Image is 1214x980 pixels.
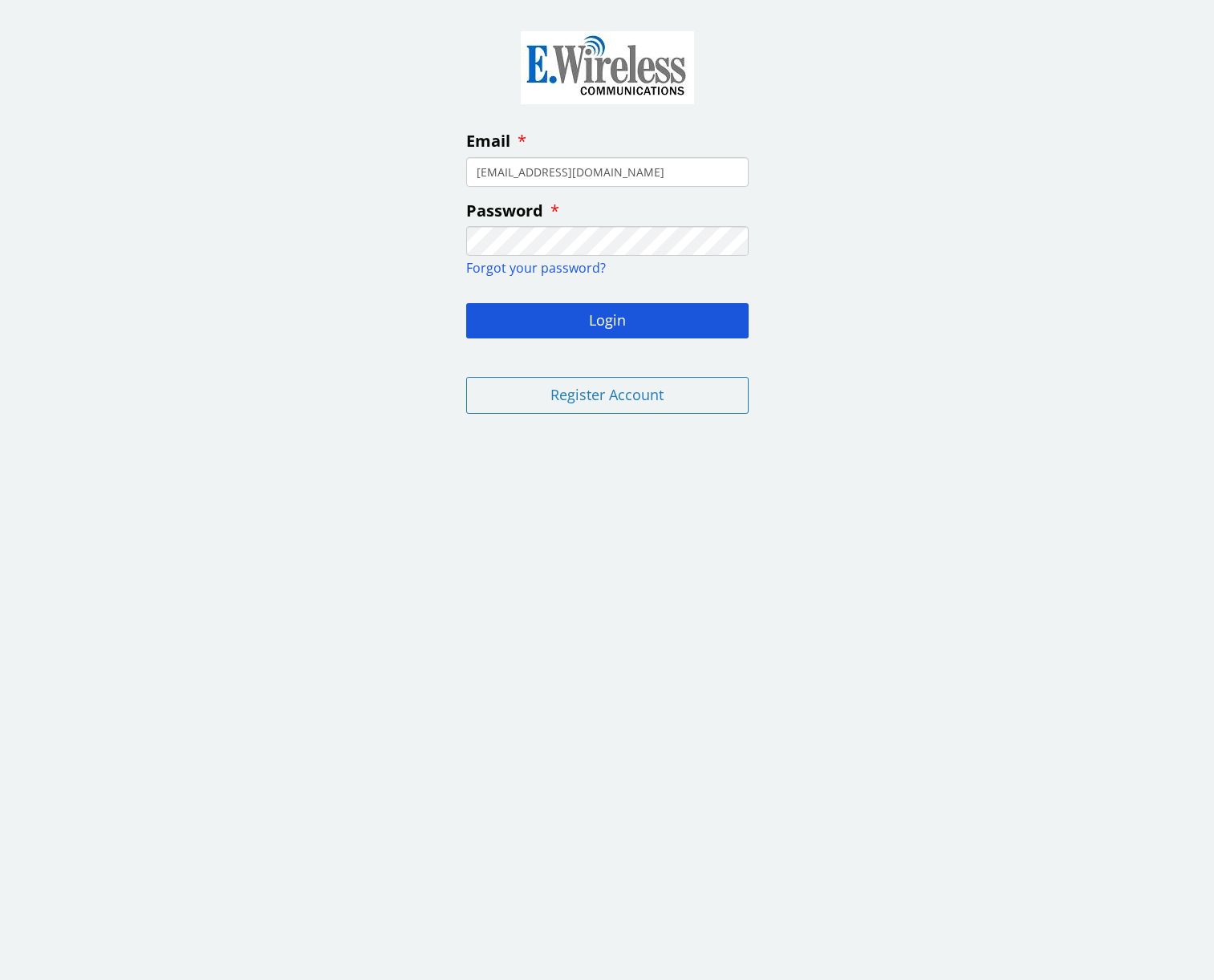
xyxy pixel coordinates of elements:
[466,200,543,221] span: Password
[466,303,749,338] button: Login
[466,377,749,414] button: Register Account
[466,130,510,152] span: Email
[466,259,606,277] a: Forgot your password?
[466,157,749,187] input: enter your email address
